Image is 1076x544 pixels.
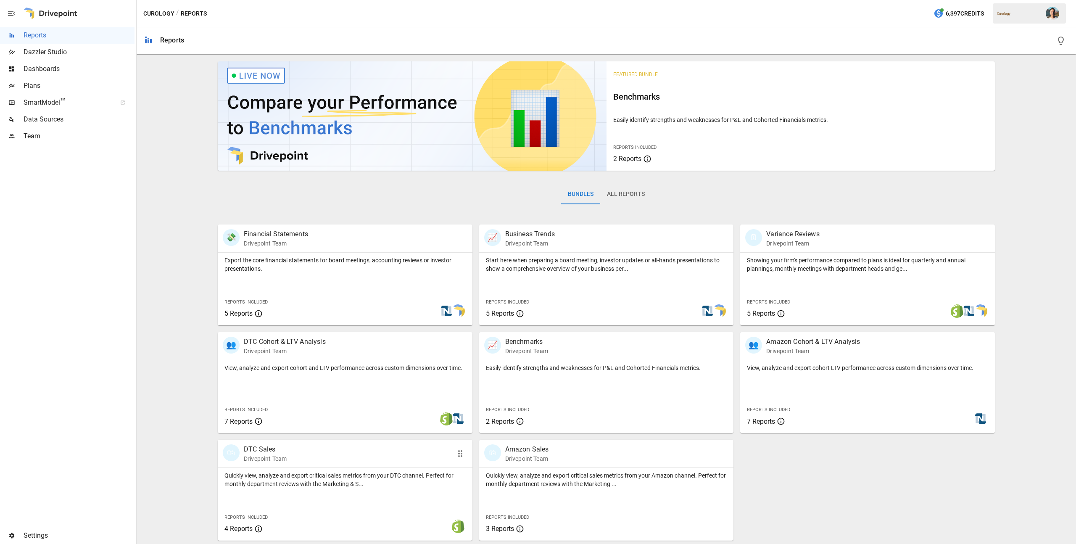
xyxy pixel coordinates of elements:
[747,407,790,412] span: Reports Included
[505,239,555,248] p: Drivepoint Team
[484,337,501,354] div: 📈
[613,155,641,163] span: 2 Reports
[613,116,989,124] p: Easily identify strengths and weaknesses for P&L and Cohorted Financials metrics.
[561,184,600,204] button: Bundles
[24,131,134,141] span: Team
[24,531,134,541] span: Settings
[24,114,134,124] span: Data Sources
[974,412,987,425] img: netsuite
[224,471,466,488] p: Quickly view, analyze and export critical sales metrics from your DTC channel. Perfect for monthl...
[505,444,549,454] p: Amazon Sales
[486,309,514,317] span: 5 Reports
[505,454,549,463] p: Drivepoint Team
[747,256,988,273] p: Showing your firm's performance compared to plans is ideal for quarterly and annual plannings, mo...
[440,304,453,318] img: netsuite
[997,12,1041,16] div: Curology
[766,229,819,239] p: Variance Reviews
[484,444,501,461] div: 🛍
[244,444,287,454] p: DTC Sales
[244,337,326,347] p: DTC Cohort & LTV Analysis
[600,184,651,204] button: All Reports
[223,337,240,354] div: 👥
[143,8,174,19] button: Curology
[24,64,134,74] span: Dashboards
[223,444,240,461] div: 🛍
[747,417,775,425] span: 7 Reports
[440,412,453,425] img: shopify
[974,304,987,318] img: smart model
[244,239,308,248] p: Drivepoint Team
[766,239,819,248] p: Drivepoint Team
[486,515,529,520] span: Reports Included
[160,36,184,44] div: Reports
[930,6,987,21] button: 6,397Credits
[712,304,726,318] img: smart model
[24,98,111,108] span: SmartModel
[224,364,466,372] p: View, analyze and export cohort and LTV performance across custom dimensions over time.
[224,407,268,412] span: Reports Included
[451,520,465,533] img: shopify
[486,471,727,488] p: Quickly view, analyze and export critical sales metrics from your Amazon channel. Perfect for mon...
[701,304,714,318] img: netsuite
[224,256,466,273] p: Export the core financial statements for board meetings, accounting reviews or investor presentat...
[244,229,308,239] p: Financial Statements
[745,229,762,246] div: 🗓
[224,515,268,520] span: Reports Included
[486,525,514,533] span: 3 Reports
[223,229,240,246] div: 💸
[486,417,514,425] span: 2 Reports
[451,412,465,425] img: netsuite
[486,299,529,305] span: Reports Included
[747,364,988,372] p: View, analyze and export cohort LTV performance across custom dimensions over time.
[24,30,134,40] span: Reports
[747,309,775,317] span: 5 Reports
[962,304,976,318] img: netsuite
[244,347,326,355] p: Drivepoint Team
[745,337,762,354] div: 👥
[244,454,287,463] p: Drivepoint Team
[946,8,984,19] span: 6,397 Credits
[24,81,134,91] span: Plans
[218,61,607,171] img: video thumbnail
[451,304,465,318] img: smart model
[60,96,66,107] span: ™
[486,407,529,412] span: Reports Included
[224,309,253,317] span: 5 Reports
[766,337,860,347] p: Amazon Cohort & LTV Analysis
[486,256,727,273] p: Start here when preparing a board meeting, investor updates or all-hands presentations to show a ...
[224,299,268,305] span: Reports Included
[950,304,964,318] img: shopify
[505,229,555,239] p: Business Trends
[505,347,548,355] p: Drivepoint Team
[505,337,548,347] p: Benchmarks
[747,299,790,305] span: Reports Included
[484,229,501,246] div: 📈
[176,8,179,19] div: /
[224,525,253,533] span: 4 Reports
[613,145,657,150] span: Reports Included
[613,90,989,103] h6: Benchmarks
[224,417,253,425] span: 7 Reports
[613,71,658,77] span: Featured Bundle
[766,347,860,355] p: Drivepoint Team
[24,47,134,57] span: Dazzler Studio
[486,364,727,372] p: Easily identify strengths and weaknesses for P&L and Cohorted Financials metrics.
